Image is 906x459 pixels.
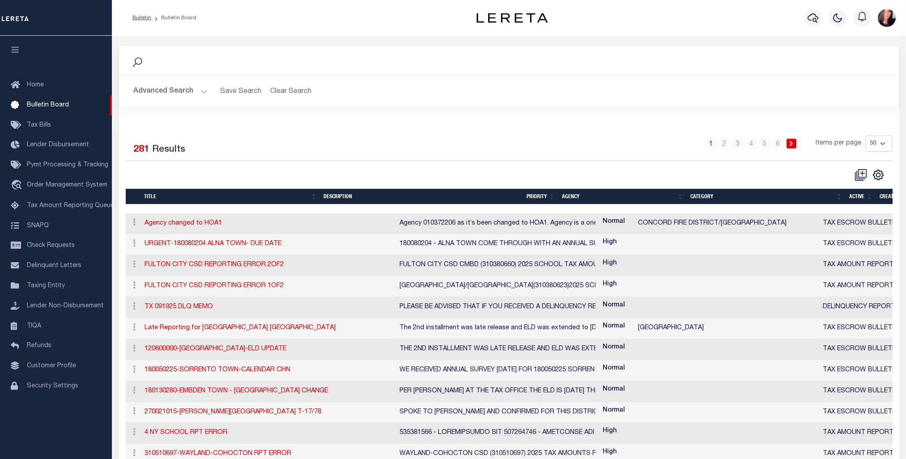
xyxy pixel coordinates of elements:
[523,189,558,204] th: Priority: activate to sort column ascending
[145,450,291,457] a: 310510697-WAYLAND-COHOCTON RPT ERROR
[603,447,617,457] label: High
[152,143,185,157] label: Results
[400,408,595,417] div: SPOKE TO [PERSON_NAME] AND CONFIRMED FOR THIS DISTRICT THEY WILL BE NO BILLS ASSESSED GOING FORWA...
[603,238,617,247] label: High
[145,220,222,226] a: Agency changed to HOA1
[400,219,595,229] div: Agency 010372206 as it’s been changed to HOA1. Agency is a one-person office and is not capable o...
[27,263,81,269] span: Delinquent Letters
[27,102,69,108] span: Bulletin Board
[400,387,595,396] div: PER [PERSON_NAME] AT THE TAX OFFICE THE ELD IS [DATE] THIS YEAR. THE DUE DATE FLUCTUATES EVERY YE...
[400,239,595,249] div: 180080204 - ALNA TOWN COME THROUGH WITH AN ANNUAL SURVEY. SURVEY STATES THE DUE DATE IS LISTED AS...
[400,260,595,270] div: FULTON CITY CSD CMBD (310380660) 2025 SCHOOL TAX AMOUNTS REPORTED [DATE] - [DATE] VIA JOBS NY2514...
[733,139,743,149] a: 3
[145,262,284,268] a: FULTON CITY CSD REPORTING ERROR 2OF2
[687,189,846,204] th: Category: activate to sort column ascending
[846,189,876,204] th: Active: activate to sort column ascending
[603,301,625,310] label: Normal
[400,428,595,438] div: 535381566 - LOREMIPSUMDO SIT 507264746 - AMETCONSE ADI 986367040 - ELITSEDDO EIU 380841319 - TEMP...
[27,182,107,188] span: Order Management System
[133,83,208,100] button: Advanced Search
[27,203,114,209] span: Tax Amount Reporting Queue
[11,180,25,191] i: travel_explore
[320,189,523,204] th: description
[558,189,687,204] th: Agency: activate to sort column ascending
[634,213,819,234] td: CONCORD FIRE DISTRICT/[GEOGRAPHIC_DATA]
[603,343,625,353] label: Normal
[145,283,284,289] a: FULTON CITY CSD REPORTING ERROR 1OF2
[603,280,617,289] label: High
[145,429,227,436] a: 4 NY SCHOOL RPT ERROR
[719,139,729,149] a: 2
[27,303,104,309] span: Lender Non-Disbursement
[132,15,151,21] a: Bulletin
[27,383,78,389] span: Security Settings
[133,145,149,154] span: 281
[145,325,336,331] a: Late Reporting for [GEOGRAPHIC_DATA] [GEOGRAPHIC_DATA]
[27,363,76,369] span: Customer Profile
[145,241,281,247] a: URGENT-180080204 ALNA TOWN- DUE DATE
[603,364,625,374] label: Normal
[773,139,783,149] a: 6
[603,217,625,227] label: Normal
[27,82,44,88] span: Home
[476,13,548,23] img: logo-dark.svg
[27,122,51,128] span: Tax Bills
[27,222,49,229] span: SNAPQ
[400,302,595,312] div: PLEASE BE ADVISED THAT IF YOU RECEIVED A DELINQUENCY REPORT FOR THE STATE OF [US_STATE] DATED [DA...
[140,189,320,204] th: Title: activate to sort column ascending
[27,343,51,349] span: Refunds
[145,367,290,373] a: 180050225-SORRENTO TOWN-CALENDAR CHN
[746,139,756,149] a: 4
[706,139,716,149] a: 1
[760,139,770,149] a: 5
[400,344,595,354] div: THE 2ND INSTALLMENT WAS LATE RELEASE AND ELD WAS EXTENDED TO [DATE]. THE AGENCY IS REQUIRING 3RD ...
[27,162,108,168] span: Pymt Processing & Tracking
[603,426,617,436] label: High
[151,14,196,22] li: Bulletin Board
[27,323,41,329] span: TIQA
[400,365,595,375] div: WE RECEIVED ANNUAL SURVEY [DATE] FOR 180050225 SORRENTO TOWN. SURVEY INDICATES THAT FOR TAX YEAR ...
[27,142,89,148] span: Lender Disbursement
[603,322,625,331] label: Normal
[400,449,595,459] div: WAYLAND-COHOCTON CSD (310510697) 2025 TAX AMOUNTS REPORTED [DATE] VI NY251453.WE REGRET AMOUNTS R...
[603,385,625,395] label: Normal
[145,388,328,394] a: 180130280-EMBDEN TOWN - [GEOGRAPHIC_DATA] CHANGE
[816,139,861,149] span: Items per page
[634,318,819,339] td: [GEOGRAPHIC_DATA]
[400,281,595,291] div: [GEOGRAPHIC_DATA]/[GEOGRAPHIC_DATA](310380623)2025 SCHOOL TAX AMOUNTS REPORTED [DATE] VIA JOB NY2...
[27,283,65,289] span: Taxing Entity
[145,346,286,352] a: 120600000-[GEOGRAPHIC_DATA]-ELD UPDATE
[145,409,321,415] a: 270021015-[PERSON_NAME][GEOGRAPHIC_DATA] T-17/78
[400,323,595,333] div: The 2nd installment was late release and ELD was extended to [DATE]. The agency is requiring 3rd ...
[27,242,75,249] span: Check Requests
[603,259,617,268] label: High
[145,304,213,310] a: TX 091925 DLQ MEMO
[603,406,625,416] label: Normal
